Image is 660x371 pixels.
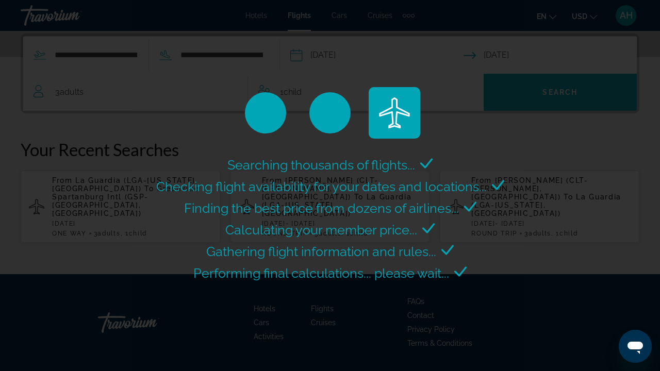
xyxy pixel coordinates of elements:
span: Gathering flight information and rules... [206,244,436,259]
span: Checking flight availability for your dates and locations... [156,179,487,194]
iframe: Button to launch messaging window [619,330,652,363]
span: Searching thousands of flights... [227,157,415,173]
span: Performing final calculations... please wait... [193,265,449,281]
span: Calculating your member price... [225,222,417,238]
span: Finding the best price from dozens of airlines... [184,200,459,216]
